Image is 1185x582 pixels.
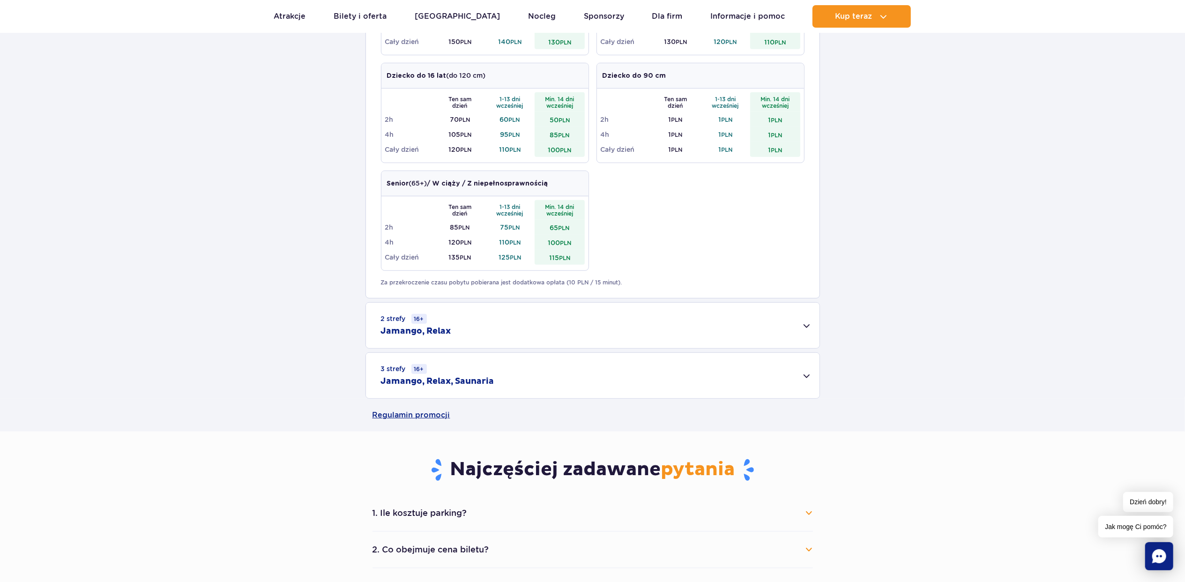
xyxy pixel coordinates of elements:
td: 85 [435,220,485,235]
button: Kup teraz [812,5,911,28]
td: 120 [435,235,485,250]
p: Za przekroczenie czasu pobytu pobierana jest dodatkowa opłata (10 PLN / 15 minut). [381,278,805,287]
small: 16+ [411,314,427,324]
a: Atrakcje [274,5,306,28]
th: Min. 14 dni wcześniej [535,92,585,112]
td: Cały dzień [385,34,435,49]
small: PLN [508,131,520,138]
td: 125 [485,250,535,265]
td: 140 [485,34,535,49]
strong: Dziecko do 90 cm [603,73,666,79]
small: PLN [509,146,521,153]
td: 110 [485,142,535,157]
td: 1 [750,127,800,142]
small: PLN [560,39,571,46]
small: PLN [771,147,782,154]
td: 85 [535,127,585,142]
span: pytania [661,458,735,481]
small: PLN [509,239,521,246]
td: 100 [535,235,585,250]
td: 110 [750,34,800,49]
td: 1 [650,127,701,142]
td: 4h [385,235,435,250]
td: 105 [435,127,485,142]
th: Min. 14 dni wcześniej [535,200,585,220]
td: Cały dzień [601,142,651,157]
th: 1-13 dni wcześniej [485,92,535,112]
span: Kup teraz [835,12,872,21]
td: 95 [485,127,535,142]
small: PLN [510,254,521,261]
div: Chat [1145,542,1173,570]
td: 100 [535,142,585,157]
h2: Jamango, Relax [381,326,451,337]
small: PLN [560,147,571,154]
small: PLN [508,224,520,231]
small: PLN [459,116,470,123]
td: 70 [435,112,485,127]
span: Dzień dobry! [1123,492,1173,512]
td: 1 [750,142,800,157]
h2: Jamango, Relax, Saunaria [381,376,494,387]
small: PLN [676,38,687,45]
td: 1 [750,112,800,127]
td: 115 [535,250,585,265]
small: PLN [671,146,682,153]
small: 16+ [411,364,427,374]
small: PLN [558,224,569,231]
td: Cały dzień [385,142,435,157]
td: 120 [701,34,751,49]
small: PLN [771,132,782,139]
a: Nocleg [528,5,556,28]
small: PLN [460,38,471,45]
button: 2. Co obejmuje cena biletu? [373,539,813,560]
small: PLN [771,117,782,124]
td: 1 [650,142,701,157]
small: 3 strefy [381,364,427,374]
a: Dla firm [652,5,682,28]
th: 1-13 dni wcześniej [701,92,751,112]
button: 1. Ile kosztuje parking? [373,503,813,523]
td: 2h [385,220,435,235]
a: Informacje i pomoc [710,5,785,28]
small: PLN [725,38,737,45]
td: 130 [535,34,585,49]
small: PLN [460,239,471,246]
td: 2h [601,112,651,127]
td: 50 [535,112,585,127]
a: Bilety i oferta [334,5,387,28]
small: PLN [559,117,570,124]
small: PLN [775,39,786,46]
small: PLN [510,38,522,45]
small: PLN [671,116,682,123]
td: 4h [385,127,435,142]
small: PLN [460,254,471,261]
td: 65 [535,220,585,235]
small: PLN [671,131,682,138]
p: (do 120 cm) [387,71,486,81]
small: PLN [558,132,569,139]
span: Jak mogę Ci pomóc? [1098,516,1173,537]
a: Sponsorzy [584,5,624,28]
td: 130 [650,34,701,49]
td: Cały dzień [601,34,651,49]
th: Ten sam dzień [650,92,701,112]
th: 1-13 dni wcześniej [485,200,535,220]
small: PLN [460,131,471,138]
small: PLN [508,116,520,123]
td: 1 [701,127,751,142]
h3: Najczęściej zadawane [373,458,813,482]
td: 1 [650,112,701,127]
td: 120 [435,142,485,157]
small: PLN [721,131,732,138]
td: 150 [435,34,485,49]
small: PLN [559,254,570,261]
small: PLN [560,239,571,246]
td: 4h [601,127,651,142]
small: PLN [458,224,470,231]
th: Ten sam dzień [435,200,485,220]
td: 2h [385,112,435,127]
small: PLN [721,116,732,123]
th: Ten sam dzień [435,92,485,112]
td: 1 [701,112,751,127]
